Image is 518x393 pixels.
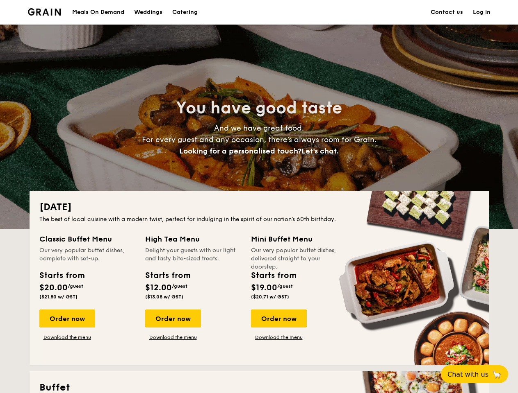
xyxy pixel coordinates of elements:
div: Order now [145,309,201,327]
div: Starts from [251,269,296,282]
span: /guest [68,283,83,289]
span: ($20.71 w/ GST) [251,294,289,300]
span: And we have great food. For every guest and any occasion, there’s always room for Grain. [142,124,377,156]
h2: [DATE] [39,201,479,214]
span: 🦙 [492,370,502,379]
a: Download the menu [145,334,201,341]
div: Order now [39,309,95,327]
div: Order now [251,309,307,327]
span: /guest [172,283,187,289]
img: Grain [28,8,61,16]
a: Logotype [28,8,61,16]
span: $12.00 [145,283,172,293]
span: You have good taste [176,98,342,118]
div: Our very popular buffet dishes, delivered straight to your doorstep. [251,246,347,263]
button: Chat with us🦙 [441,365,508,383]
div: The best of local cuisine with a modern twist, perfect for indulging in the spirit of our nation’... [39,215,479,224]
div: Starts from [39,269,84,282]
span: ($21.80 w/ GST) [39,294,78,300]
span: $20.00 [39,283,68,293]
span: $19.00 [251,283,277,293]
div: Our very popular buffet dishes, complete with set-up. [39,246,135,263]
div: Delight your guests with our light and tasty bite-sized treats. [145,246,241,263]
div: Starts from [145,269,190,282]
span: ($13.08 w/ GST) [145,294,183,300]
div: Classic Buffet Menu [39,233,135,245]
span: Let's chat. [301,147,339,156]
a: Download the menu [251,334,307,341]
div: Mini Buffet Menu [251,233,347,245]
span: /guest [277,283,293,289]
span: Looking for a personalised touch? [179,147,301,156]
span: Chat with us [447,370,488,378]
a: Download the menu [39,334,95,341]
div: High Tea Menu [145,233,241,245]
